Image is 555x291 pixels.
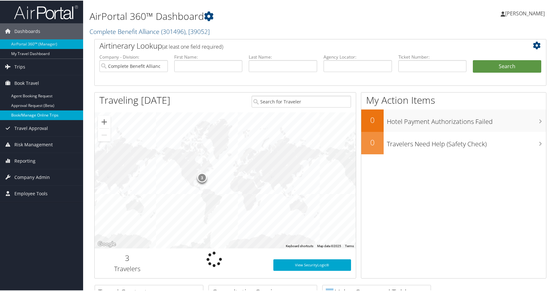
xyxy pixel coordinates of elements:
a: 0Travelers Need Help (Safety Check) [361,131,546,154]
button: Zoom in [98,115,111,128]
a: [PERSON_NAME] [501,3,551,22]
span: Book Travel [14,75,39,91]
img: airportal-logo.png [14,4,78,19]
span: Dashboards [14,23,40,39]
h1: Traveling [DATE] [99,93,170,106]
span: Map data ©2025 [317,244,341,247]
span: (at least one field required) [162,43,223,50]
label: Ticket Number: [398,53,467,60]
button: Search [473,60,541,72]
span: ( 301496 ) [161,27,185,35]
span: Reporting [14,152,35,168]
h2: 0 [361,136,384,147]
h2: 3 [99,252,155,263]
span: Company Admin [14,169,50,185]
h3: Travelers Need Help (Safety Check) [387,136,546,148]
button: Zoom out [98,128,111,141]
h2: 0 [361,114,384,125]
a: Complete Benefit Alliance [90,27,210,35]
a: Open this area in Google Maps (opens a new window) [96,239,117,248]
h1: My Action Items [361,93,546,106]
img: Google [96,239,117,248]
h2: Airtinerary Lookup [99,40,504,51]
label: Last Name: [249,53,317,60]
a: View SecurityLogic® [273,259,351,270]
span: , [ 39052 ] [185,27,210,35]
input: Search for Traveler [252,95,351,107]
label: Agency Locator: [324,53,392,60]
label: Company - Division: [99,53,168,60]
span: Risk Management [14,136,53,152]
a: 0Hotel Payment Authorizations Failed [361,109,546,131]
h3: Hotel Payment Authorizations Failed [387,113,546,125]
span: [PERSON_NAME] [505,9,545,16]
span: Employee Tools [14,185,48,201]
div: 3 [197,172,207,182]
h1: AirPortal 360™ Dashboard [90,9,397,22]
span: Travel Approval [14,120,48,136]
label: First Name: [174,53,243,60]
a: Terms (opens in new tab) [345,244,354,247]
button: Keyboard shortcuts [286,243,313,248]
span: Trips [14,58,25,74]
h3: Travelers [99,264,155,273]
